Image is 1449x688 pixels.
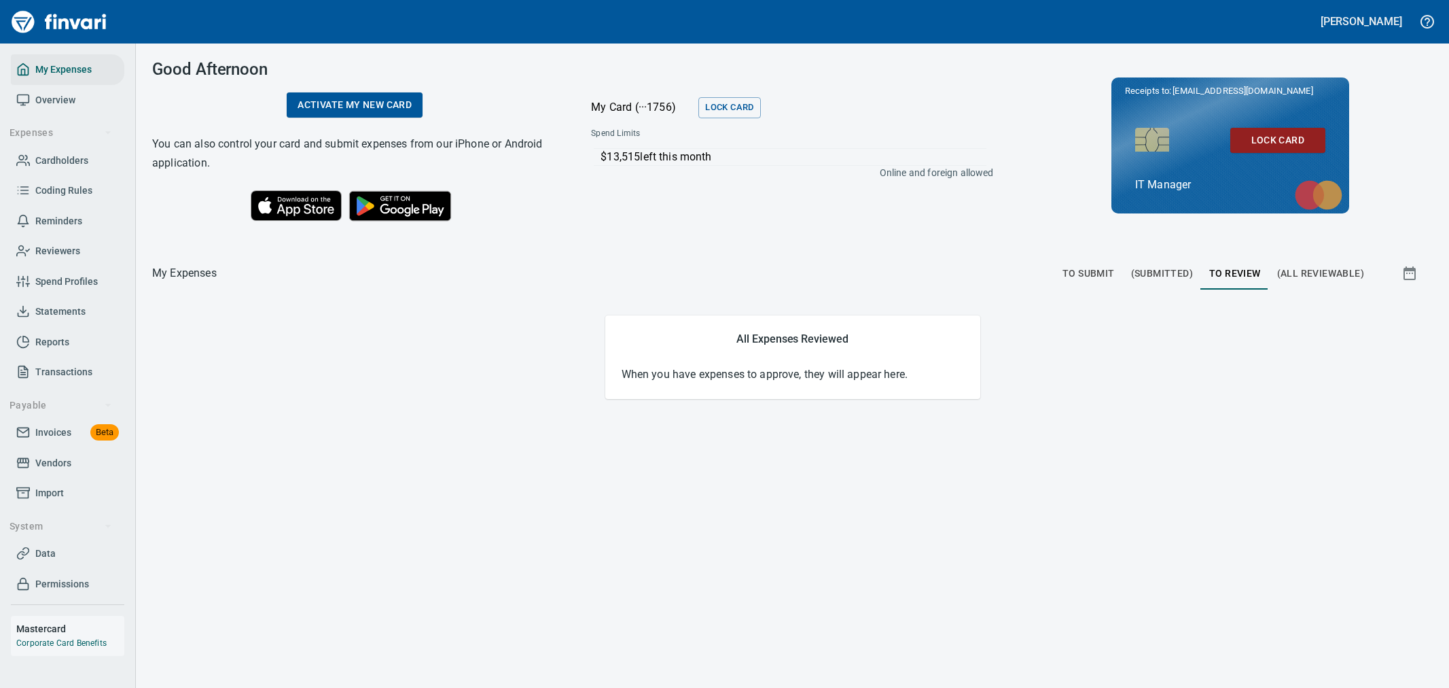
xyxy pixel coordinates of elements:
span: Reports [35,334,69,351]
a: Spend Profiles [11,266,124,297]
img: mastercard.svg [1288,173,1349,217]
span: Beta [90,425,119,441]
button: Payable [4,393,118,418]
span: [EMAIL_ADDRESS][DOMAIN_NAME] [1171,84,1314,97]
h5: All Expenses Reviewed [622,332,964,346]
span: Statements [35,303,86,320]
a: Coding Rules [11,175,124,206]
a: Transactions [11,357,124,388]
span: (All Reviewable) [1277,265,1364,282]
a: Vendors [11,448,124,479]
nav: breadcrumb [152,265,217,281]
img: Get it on Google Play [342,184,459,228]
p: IT Manager [1135,177,1325,193]
span: Cardholders [35,152,88,169]
p: Receipts to: [1125,84,1336,98]
span: Overview [35,92,75,109]
span: Permissions [35,576,89,593]
span: Import [35,485,64,502]
span: (Submitted) [1131,265,1193,282]
a: Corporate Card Benefits [16,638,107,648]
a: Reminders [11,206,124,237]
span: To Review [1209,265,1261,282]
a: Permissions [11,569,124,600]
span: Spend Limits [591,127,815,141]
button: [PERSON_NAME] [1317,11,1406,32]
a: Reports [11,327,124,358]
a: InvoicesBeta [11,417,124,448]
span: Payable [10,397,112,414]
span: Invoices [35,424,71,441]
span: Lock Card [705,100,753,116]
span: My Expenses [35,61,92,78]
span: Data [35,545,56,562]
span: Vendors [35,455,71,472]
a: Import [11,478,124,509]
h6: You can also control your card and submit expenses from our iPhone or Android application. [152,135,557,173]
img: Finvari [8,5,110,38]
h5: [PERSON_NAME] [1321,14,1402,29]
button: System [4,514,118,539]
span: Expenses [10,124,112,141]
p: $13,515 left this month [601,149,986,165]
a: Cardholders [11,145,124,176]
p: My Expenses [152,265,217,281]
span: System [10,518,112,535]
a: Activate my new card [287,92,423,118]
a: Data [11,538,124,569]
span: Lock Card [1241,132,1314,149]
button: Lock Card [1230,128,1325,153]
a: Overview [11,85,124,116]
h3: Good Afternoon [152,60,557,79]
img: Download on the App Store [251,190,342,221]
span: Reviewers [35,243,80,260]
a: Reviewers [11,236,124,266]
a: Statements [11,296,124,327]
h6: Mastercard [16,621,124,636]
button: Expenses [4,120,118,145]
span: Activate my new card [298,97,412,114]
p: My Card (···1756) [591,99,693,116]
a: My Expenses [11,54,124,85]
span: Reminders [35,213,82,230]
span: Spend Profiles [35,273,98,290]
button: Lock Card [698,97,760,118]
span: To Submit [1062,265,1115,282]
span: Transactions [35,364,92,381]
p: When you have expenses to approve, they will appear here. [622,366,964,383]
span: Coding Rules [35,182,92,199]
button: Show transactions within a particular date range [1389,257,1433,290]
p: Online and foreign allowed [580,166,993,179]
